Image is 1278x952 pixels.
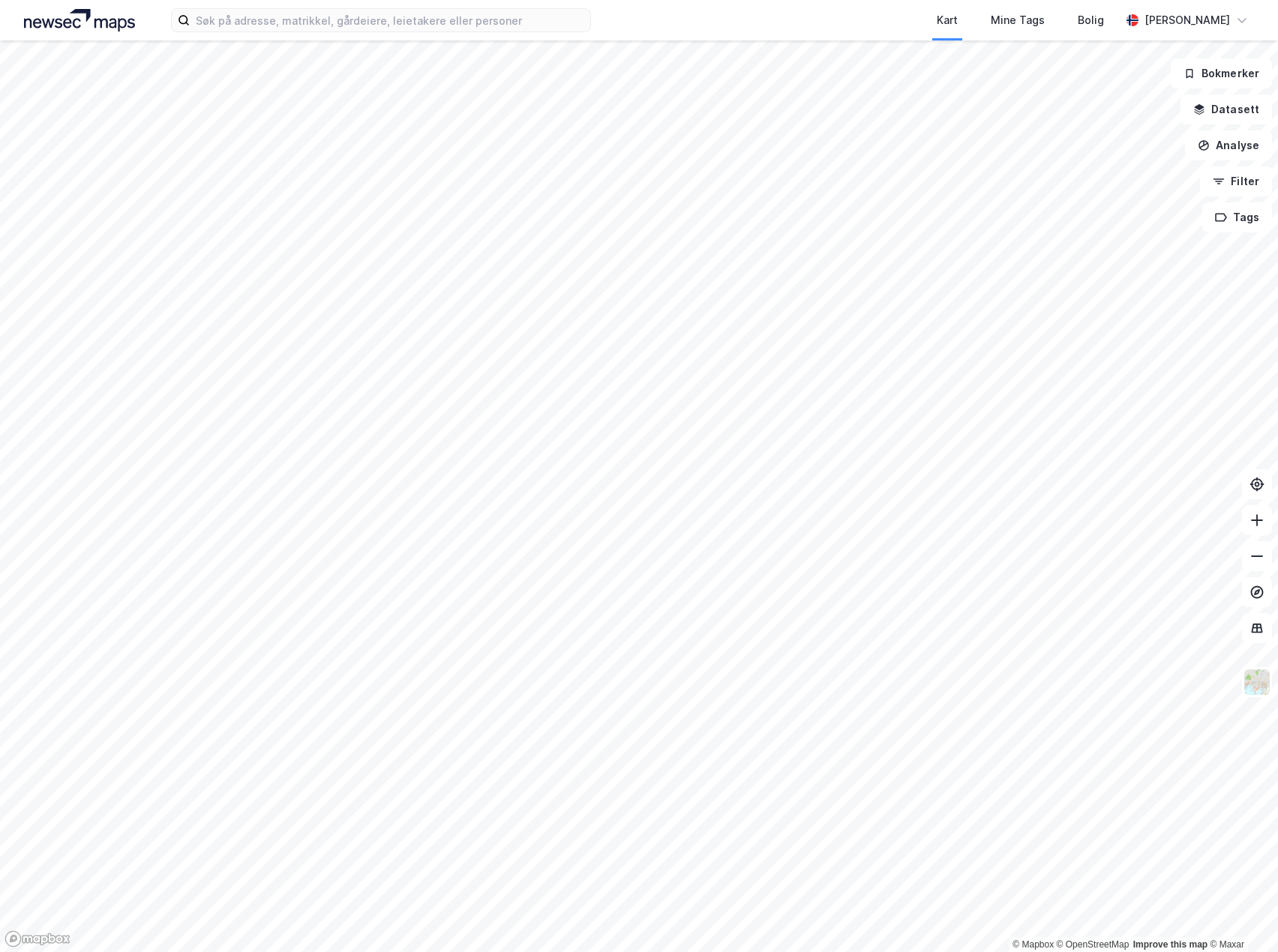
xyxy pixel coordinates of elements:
[1057,939,1129,950] a: OpenStreetMap
[1144,11,1230,29] div: [PERSON_NAME]
[1203,880,1278,952] iframe: Chat Widget
[24,9,135,31] img: logo.a4113a55bc3d86da70a041830d287a7e.svg
[1243,668,1271,696] img: Z
[1185,130,1272,160] button: Analyse
[1200,166,1272,196] button: Filter
[937,11,958,29] div: Kart
[991,11,1045,29] div: Mine Tags
[1133,939,1207,950] a: Improve this map
[1171,58,1272,88] button: Bokmerker
[1078,11,1104,29] div: Bolig
[1203,880,1278,952] div: Kontrollprogram for chat
[4,930,70,948] a: Mapbox homepage
[1180,94,1272,124] button: Datasett
[1012,939,1054,950] a: Mapbox
[190,9,590,31] input: Søk på adresse, matrikkel, gårdeiere, leietakere eller personer
[1202,202,1272,232] button: Tags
